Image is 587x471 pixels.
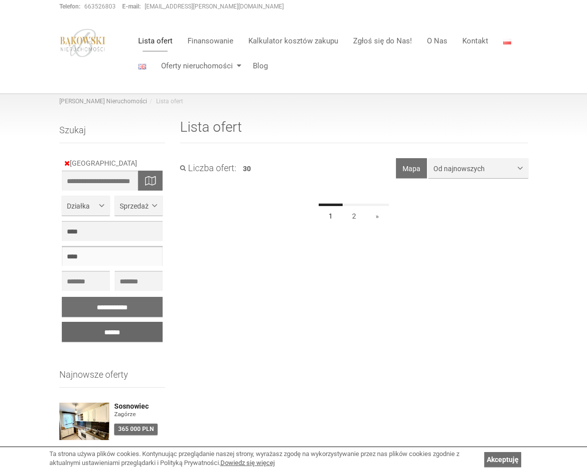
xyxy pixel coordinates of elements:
[59,28,107,57] img: logo
[243,165,251,173] span: 30
[115,196,163,216] button: Sprzedaż
[49,450,479,468] div: Ta strona używa plików cookies. Kontynuując przeglądanie naszej strony, wyrażasz zgodę na wykorzy...
[120,201,150,211] span: Sprzedaż
[241,31,346,51] a: Kalkulator kosztów zakupu
[131,31,180,51] a: Lista ofert
[319,204,343,226] a: 1
[138,64,146,69] img: English
[245,56,268,76] a: Blog
[154,56,245,76] a: Oferty nieruchomości
[59,3,80,10] strong: Telefon:
[59,98,147,105] a: [PERSON_NAME] Nieruchomości
[428,158,528,178] button: Od najnowszych
[346,31,419,51] a: Zgłoś się do Nas!
[419,31,455,51] a: O Nas
[366,204,389,226] a: »
[59,370,166,388] h3: Najnowsze oferty
[147,97,183,106] li: Lista ofert
[114,424,158,435] div: 365 000 PLN
[433,164,516,174] span: Od najnowszych
[145,3,284,10] a: [EMAIL_ADDRESS][PERSON_NAME][DOMAIN_NAME]
[114,403,166,410] a: Sosnowiec
[84,3,116,10] a: 663526803
[67,201,97,211] span: Działka
[114,410,166,419] figure: Zagórze
[220,459,275,467] a: Dowiedz się więcej
[180,120,528,143] h1: Lista ofert
[122,3,141,10] strong: E-mail:
[59,125,166,143] h3: Szukaj
[342,204,366,226] a: 2
[64,159,142,167] a: [GEOGRAPHIC_DATA]
[138,171,163,191] div: Wyszukaj na mapie
[503,39,511,44] img: Polski
[484,452,521,467] a: Akceptuję
[455,31,496,51] a: Kontakt
[396,158,427,178] button: Mapa
[180,163,236,173] h3: Liczba ofert:
[180,31,241,51] a: Finansowanie
[62,196,110,216] button: Działka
